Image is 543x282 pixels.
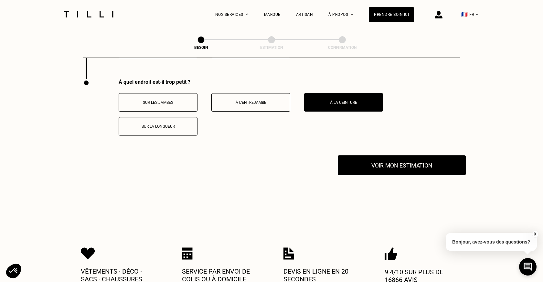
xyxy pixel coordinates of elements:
[61,11,116,17] img: Logo du service de couturière Tilli
[304,93,383,112] button: À la ceinture
[476,14,478,15] img: menu déroulant
[122,100,194,105] p: Sur les jambes
[446,233,537,251] p: Bonjour, avez-vous des questions?
[211,93,290,112] button: À l’entrejambe
[351,14,353,15] img: Menu déroulant à propos
[264,12,281,17] a: Marque
[182,247,193,260] img: Icon
[338,155,466,175] button: Voir mon estimation
[308,100,379,105] p: À la ceinture
[119,79,460,85] div: À quel endroit est-il trop petit ?
[122,124,194,129] p: Sur la longueur
[369,7,414,22] a: Prendre soin ici
[119,117,197,136] button: Sur la longueur
[215,100,287,105] p: À l’entrejambe
[246,14,249,15] img: Menu déroulant
[119,93,197,112] button: Sur les jambes
[385,247,397,260] img: Icon
[532,231,538,238] button: X
[239,45,304,50] div: Estimation
[283,247,294,260] img: Icon
[461,11,468,17] span: 🇫🇷
[81,247,95,260] img: Icon
[310,45,375,50] div: Confirmation
[169,45,233,50] div: Besoin
[435,11,442,18] img: icône connexion
[296,12,313,17] a: Artisan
